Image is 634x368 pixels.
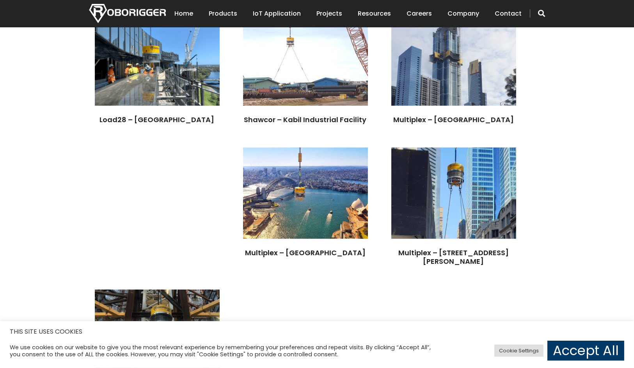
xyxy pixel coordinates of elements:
[10,327,624,337] h5: THIS SITE USES COOKIES
[253,2,301,26] a: IoT Application
[175,2,194,26] a: Home
[209,2,238,26] a: Products
[494,345,543,357] a: Cookie Settings
[547,341,624,361] a: Accept All
[10,344,440,358] div: We use cookies on our website to give you the most relevant experience by remembering your prefer...
[407,2,432,26] a: Careers
[358,2,391,26] a: Resources
[89,4,166,23] img: Nortech
[448,2,479,26] a: Company
[398,248,509,266] a: Multiplex – [STREET_ADDRESS][PERSON_NAME]
[245,248,366,258] a: Multiplex – [GEOGRAPHIC_DATA]
[393,115,514,124] a: Multiplex – [GEOGRAPHIC_DATA]
[100,115,215,124] a: Load28 – [GEOGRAPHIC_DATA]
[495,2,522,26] a: Contact
[317,2,343,26] a: Projects
[244,115,367,124] a: Shawcor – Kabil Industrial Facility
